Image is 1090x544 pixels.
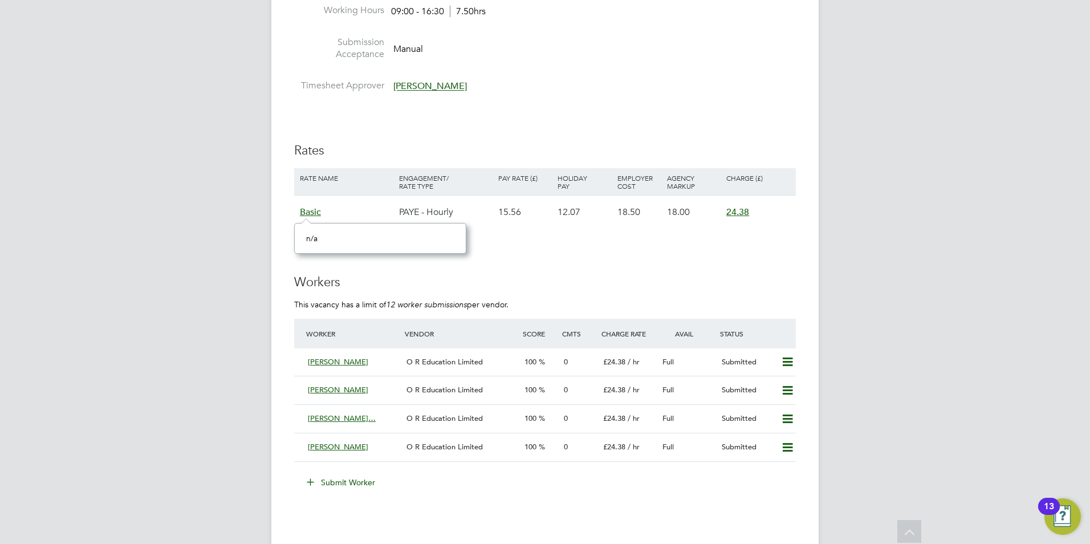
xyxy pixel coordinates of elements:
div: Vendor [402,323,520,344]
span: Manual [393,43,423,55]
h3: Workers [294,274,796,291]
span: / hr [628,357,640,367]
span: O R Education Limited [406,442,483,452]
span: / hr [628,442,640,452]
span: / hr [628,385,640,395]
span: [PERSON_NAME] [308,357,368,367]
span: £24.38 [603,442,625,452]
span: / hr [628,413,640,423]
div: Rate Name [297,168,396,188]
div: Score [520,323,559,344]
div: Submitted [717,353,776,372]
span: Full [662,385,674,395]
span: [PERSON_NAME]… [308,413,376,423]
span: 24.38 [726,206,749,218]
span: 0 [564,442,568,452]
span: 12.07 [558,206,580,218]
div: 09:00 - 16:30 [391,6,486,18]
span: Basic [300,206,321,218]
div: 13 [1044,506,1054,521]
div: Charge (£) [723,168,793,188]
span: 0 [564,385,568,395]
div: Avail [658,323,717,344]
div: Holiday Pay [555,168,614,196]
label: Timesheet Approver [294,80,384,92]
span: 18.50 [617,206,640,218]
p: This vacancy has a limit of per vendor. [294,299,796,310]
button: Open Resource Center, 13 new notifications [1044,498,1081,535]
span: £24.38 [603,357,625,367]
span: 7.50hrs [450,6,486,17]
span: Full [662,357,674,367]
span: O R Education Limited [406,385,483,395]
span: 100 [524,413,536,423]
span: Full [662,413,674,423]
span: 0 [564,413,568,423]
span: O R Education Limited [406,413,483,423]
span: 0 [564,357,568,367]
div: Charge Rate [599,323,658,344]
span: 100 [524,385,536,395]
label: Submission Acceptance [294,36,384,60]
span: Full [662,442,674,452]
span: 18.00 [667,206,690,218]
span: [PERSON_NAME] [308,442,368,452]
div: Worker [303,323,402,344]
span: £24.38 [603,413,625,423]
button: Submit Worker [299,473,384,492]
span: [PERSON_NAME] [393,81,467,92]
span: 100 [524,357,536,367]
em: 12 worker submissions [386,299,467,310]
span: £24.38 [603,385,625,395]
div: PAYE - Hourly [396,196,495,229]
div: Cmts [559,323,599,344]
div: Agency Markup [664,168,723,196]
span: O R Education Limited [406,357,483,367]
span: n/a [306,233,318,243]
label: Working Hours [294,5,384,17]
div: Submitted [717,381,776,400]
span: [PERSON_NAME] [308,385,368,395]
div: Submitted [717,438,776,457]
div: Submitted [717,409,776,428]
span: 100 [524,442,536,452]
div: Pay Rate (£) [495,168,555,188]
h3: Rates [294,143,796,159]
div: Employer Cost [615,168,664,196]
div: Status [717,323,796,344]
div: 15.56 [495,196,555,229]
div: Engagement/ Rate Type [396,168,495,196]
